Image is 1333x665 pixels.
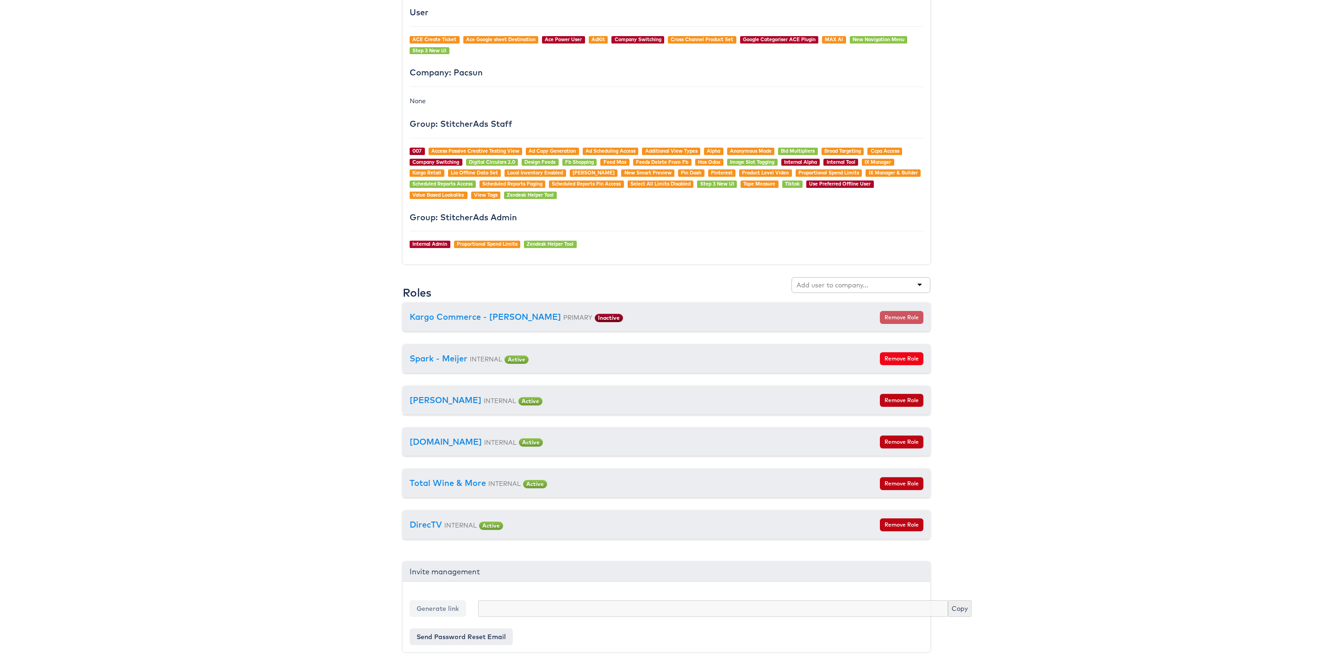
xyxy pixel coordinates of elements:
a: Cross Channel Product Set [671,36,733,43]
small: PRIMARY [563,313,592,321]
a: Pin Dash [681,169,701,176]
button: Copy [948,600,972,617]
a: Company Switching [412,159,459,165]
small: INTERNAL [484,438,517,446]
a: Product Level Video [742,169,789,176]
small: INTERNAL [488,479,521,487]
a: Zendesk Helper Tool [507,192,554,198]
a: Pinterest [711,169,733,176]
input: Add user to company... [797,280,870,290]
a: Additional View Types [645,148,698,154]
a: Step 3 New UI [700,180,734,187]
a: IX Manager [865,159,891,165]
span: Inactive [595,314,623,322]
span: Active [519,438,543,447]
h4: Group: StitcherAds Staff [410,119,923,129]
a: Fb Shopping [565,159,594,165]
a: Internal Tool [827,159,855,165]
button: Remove Role [880,311,923,324]
a: Lia Offline Data Set [451,169,498,176]
div: Invite management [403,562,930,582]
a: Tiktok [785,180,800,187]
a: 007 [412,148,422,154]
a: Ace Google sheet Destination [466,36,536,43]
a: View Tags [474,192,498,198]
a: Bid Multipliers [781,148,815,154]
small: INTERNAL [484,397,516,404]
h4: Group: StitcherAds Admin [410,213,923,222]
a: Anonymous Mode [730,148,772,154]
a: Google Categoriser ACE Plugin [743,36,816,43]
a: Ad Scheduling Access [586,148,635,154]
a: Internal Alpha [784,159,817,165]
a: Scheduled Reports Pin Access [552,180,621,187]
a: Scheduled Reports Access [412,180,473,187]
a: [PERSON_NAME] [410,395,481,405]
h4: User [410,8,923,17]
button: Send Password Reset Email [410,628,513,645]
span: Active [518,397,542,405]
a: New Navigation Menu [853,36,904,43]
a: Local Inventory Enabled [507,169,563,176]
a: [PERSON_NAME] [573,169,615,176]
span: Active [523,480,547,488]
button: Generate link [410,600,466,617]
span: Active [479,522,503,530]
a: Proportional Spend Limits [457,241,517,247]
a: Tape Measure [743,180,775,187]
a: Internal Admin [412,241,447,247]
h4: Company: Pacsun [410,68,923,77]
a: Design Feeds [524,159,555,165]
a: Zendesk Helper Tool [527,241,573,247]
a: Ace Power User [545,36,582,43]
div: None [410,96,923,106]
a: Access Passive Creative Testing View [431,148,519,154]
h3: Roles [403,286,431,298]
a: Company Switching [615,36,661,43]
a: Feed Max [604,159,627,165]
small: INTERNAL [444,521,477,529]
a: Feeds Delete From Fb [636,159,688,165]
a: Ad Copy Generation [529,148,576,154]
span: Active [505,355,529,364]
a: ACE Create Ticket [412,36,456,43]
button: Remove Role [880,518,923,531]
a: Image Slot Tagging [730,159,774,165]
a: DirecTV [410,519,442,530]
button: Remove Role [880,477,923,490]
a: Step 3 New UI [412,47,446,54]
a: Use Preferred Offline User [809,180,871,187]
a: Alpha [707,148,720,154]
a: Total Wine & More [410,478,486,488]
a: AdKit [592,36,605,43]
button: Remove Role [880,394,923,407]
a: Kargo Retail [412,169,441,176]
button: Remove Role [880,435,923,448]
a: MAX AI [825,36,843,43]
a: Proportional Spend Limits [798,169,859,176]
a: New Smart Preview [624,169,672,176]
button: Remove Role [880,352,923,365]
a: Scheduled Reports Paging [482,180,542,187]
a: Digital Circulars 2.0 [469,159,515,165]
a: Kargo Commerce - [PERSON_NAME] [410,311,561,322]
a: [DOMAIN_NAME] [410,436,482,447]
a: Broad Targeting [824,148,861,154]
a: Spark - Meijer [410,353,467,364]
a: Has Odax [698,159,721,165]
a: Select All Limits Disabled [630,180,691,187]
a: IX Manager & Builder [869,169,918,176]
a: Ccpa Access [871,148,899,154]
a: Value Based Lookalike [412,192,464,198]
small: INTERNAL [470,355,502,363]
